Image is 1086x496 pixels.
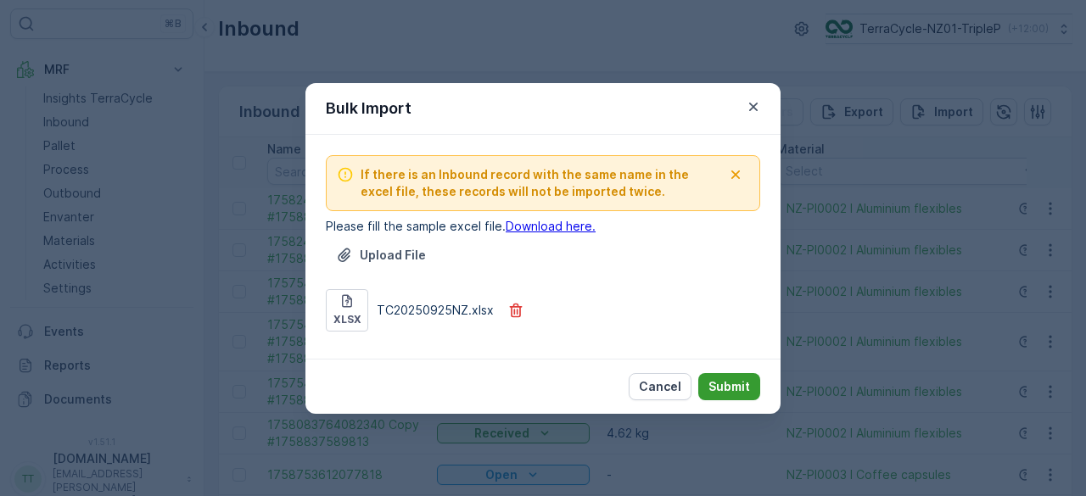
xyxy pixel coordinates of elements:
a: Download here. [506,219,596,233]
p: Bulk Import [326,97,411,120]
p: TC20250925NZ.xlsx [377,302,494,319]
p: Upload File [360,247,426,264]
button: Upload File [326,242,436,269]
p: Submit [708,378,750,395]
p: xlsx [333,313,361,326]
span: If there is an Inbound record with the same name in the excel file, these records will not be imp... [361,166,722,200]
p: Cancel [639,378,681,395]
button: Submit [698,373,760,400]
p: Please fill the sample excel file. [326,218,760,235]
button: Cancel [629,373,691,400]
